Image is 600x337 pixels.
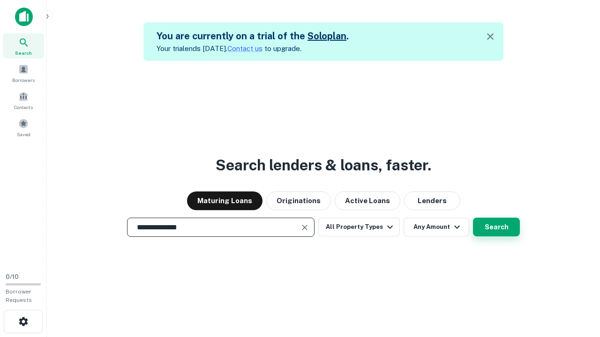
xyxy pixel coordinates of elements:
[404,191,460,210] button: Lenders
[157,43,349,54] p: Your trial ends [DATE]. to upgrade.
[17,131,30,138] span: Saved
[12,76,35,84] span: Borrowers
[473,218,520,236] button: Search
[3,33,44,59] a: Search
[6,288,32,303] span: Borrower Requests
[14,103,33,111] span: Contacts
[6,273,19,280] span: 0 / 10
[307,30,346,42] a: Soloplan
[227,44,262,52] a: Contact us
[404,218,469,236] button: Any Amount
[157,29,349,43] h5: You are currently on a trial of the .
[3,60,44,86] a: Borrowers
[3,88,44,113] a: Contacts
[266,191,331,210] button: Originations
[3,115,44,140] a: Saved
[553,262,600,307] iframe: Chat Widget
[15,49,32,57] span: Search
[318,218,400,236] button: All Property Types
[335,191,400,210] button: Active Loans
[15,7,33,26] img: capitalize-icon.png
[216,154,431,176] h3: Search lenders & loans, faster.
[298,221,311,234] button: Clear
[187,191,262,210] button: Maturing Loans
